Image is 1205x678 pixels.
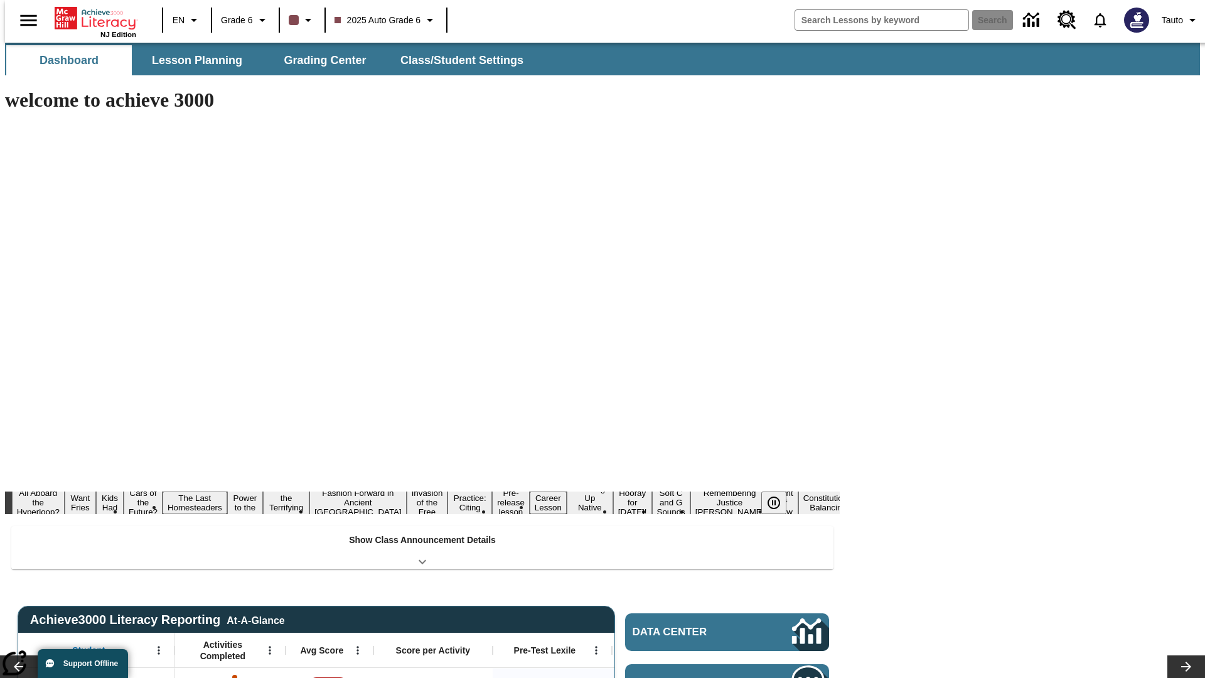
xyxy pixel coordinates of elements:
button: Select a new avatar [1117,4,1157,36]
button: Slide 5 The Last Homesteaders [163,492,227,514]
button: Support Offline [38,649,128,678]
button: Slide 7 Attack of the Terrifying Tomatoes [263,482,309,524]
h1: welcome to achieve 3000 [5,89,840,112]
p: Show Class Announcement Details [349,534,496,547]
div: Show Class Announcement Details [11,526,833,569]
span: EN [173,14,185,27]
button: Slide 6 Solar Power to the People [227,482,264,524]
div: Pause [761,492,799,514]
button: Slide 9 The Invasion of the Free CD [407,477,448,528]
div: SubNavbar [5,43,1200,75]
button: Open Menu [260,641,279,660]
button: Slide 15 Soft C and G Sounds [652,487,690,519]
div: SubNavbar [5,45,535,75]
button: Slide 4 Cars of the Future? [124,487,163,519]
button: Slide 12 Career Lesson [530,492,567,514]
span: Support Offline [63,659,118,668]
button: Slide 11 Pre-release lesson [492,487,530,519]
button: Language: EN, Select a language [167,9,207,31]
button: Slide 2 Do You Want Fries With That? [65,473,96,533]
button: Pause [761,492,786,514]
span: Pre-Test Lexile [514,645,576,656]
button: Slide 10 Mixed Practice: Citing Evidence [447,482,492,524]
button: Lesson carousel, Next [1167,655,1205,678]
img: Avatar [1124,8,1149,33]
button: Slide 13 Cooking Up Native Traditions [567,482,613,524]
button: Slide 8 Fashion Forward in Ancient Rome [309,487,407,519]
a: Data Center [625,613,829,651]
button: Grading Center [262,45,388,75]
button: Slide 3 Dirty Jobs Kids Had To Do [96,473,124,533]
span: Tauto [1162,14,1183,27]
input: search field [795,10,968,30]
span: Achieve3000 Literacy Reporting [30,613,285,627]
a: Notifications [1084,4,1117,36]
button: Slide 16 Remembering Justice O'Connor [690,487,769,519]
button: Open Menu [348,641,367,660]
span: Score per Activity [396,645,471,656]
button: Slide 1 All Aboard the Hyperloop? [12,487,65,519]
button: Open side menu [10,2,47,39]
button: Class: 2025 Auto Grade 6, Select your class [329,9,443,31]
button: Slide 14 Hooray for Constitution Day! [613,487,652,519]
span: 2025 Auto Grade 6 [335,14,421,27]
button: Profile/Settings [1157,9,1205,31]
button: Dashboard [6,45,132,75]
button: Class/Student Settings [390,45,533,75]
button: Open Menu [149,641,168,660]
span: Grade 6 [221,14,253,27]
a: Home [55,6,136,31]
button: Slide 18 The Constitution's Balancing Act [798,482,859,524]
button: Open Menu [587,641,606,660]
span: Data Center [633,626,750,638]
span: Student [72,645,105,656]
a: Data Center [1015,3,1050,38]
span: Avg Score [300,645,343,656]
button: Grade: Grade 6, Select a grade [216,9,275,31]
button: Class color is dark brown. Change class color [284,9,321,31]
button: Lesson Planning [134,45,260,75]
span: Activities Completed [181,639,264,662]
div: Home [55,4,136,38]
div: At-A-Glance [227,613,284,627]
a: Resource Center, Will open in new tab [1050,3,1084,37]
span: NJ Edition [100,31,136,38]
